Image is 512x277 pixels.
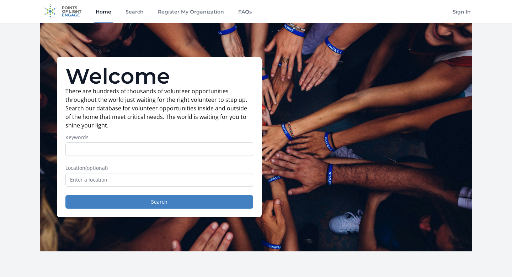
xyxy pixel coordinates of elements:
[85,164,108,171] span: (optional)
[65,66,253,87] h1: Welcome
[65,173,253,187] input: Enter a location
[65,87,253,130] p: There are hundreds of thousands of volunteer opportunities throughout the world just waiting for ...
[65,164,253,172] label: Location
[65,134,253,141] label: Keywords
[65,195,253,209] button: Search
